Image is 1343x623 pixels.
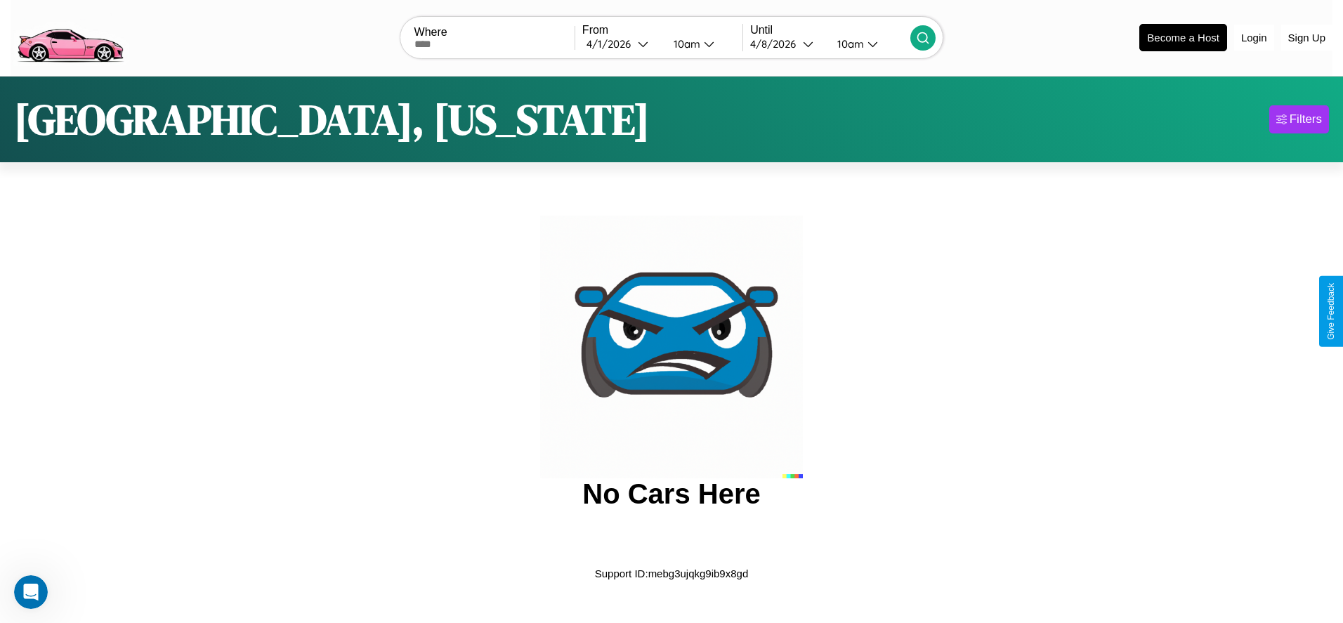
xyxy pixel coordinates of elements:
img: logo [11,7,129,66]
div: 4 / 8 / 2026 [750,37,803,51]
iframe: Intercom live chat [14,575,48,609]
div: 10am [830,37,867,51]
img: car [540,216,803,478]
p: Support ID: mebg3ujqkg9ib9x8gd [595,564,749,583]
div: 10am [667,37,704,51]
div: Give Feedback [1326,283,1336,340]
button: Become a Host [1139,24,1227,51]
button: Sign Up [1281,25,1332,51]
button: 10am [662,37,742,51]
label: Until [750,24,910,37]
button: Filters [1269,105,1329,133]
label: Where [414,26,575,39]
label: From [582,24,742,37]
div: Filters [1290,112,1322,126]
h1: [GEOGRAPHIC_DATA], [US_STATE] [14,91,650,148]
button: 10am [826,37,910,51]
button: Login [1234,25,1274,51]
div: 4 / 1 / 2026 [587,37,638,51]
button: 4/1/2026 [582,37,662,51]
h2: No Cars Here [582,478,760,510]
